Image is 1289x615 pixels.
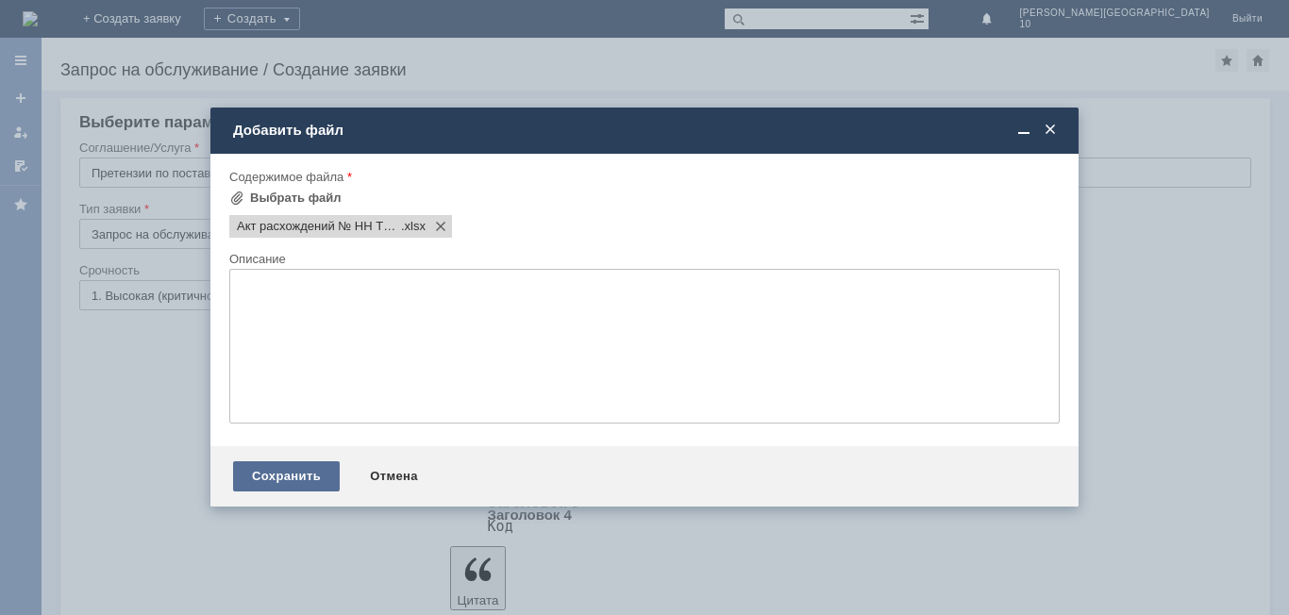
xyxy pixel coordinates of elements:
span: Акт расхождений № НН Т2-1065 от 06.09.2025 г.xlsx [237,219,401,234]
span: Акт расхождений № НН Т2-1065 от 06.09.2025 г.xlsx [401,219,426,234]
span: Свернуть (Ctrl + M) [1014,122,1033,139]
div: Содержимое файла [229,171,1056,183]
div: Добрый день. Поправьте пожалуйста нам товары так как есть по накладной. Товар принимала новенькая... [8,8,276,98]
div: Добавить файл [233,122,1060,139]
div: Выбрать файл [250,191,342,206]
span: Закрыть [1041,122,1060,139]
div: Описание [229,253,1056,265]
